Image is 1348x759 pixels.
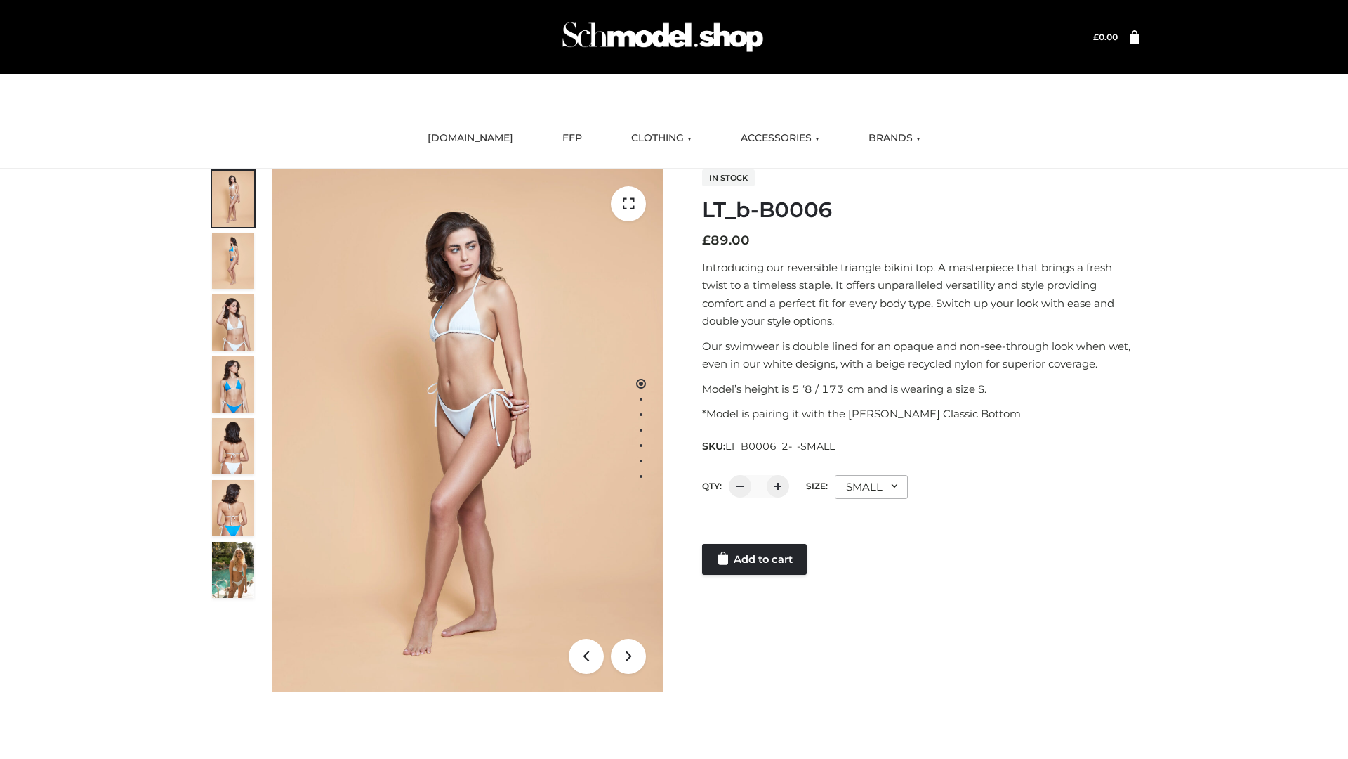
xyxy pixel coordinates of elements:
[1093,32,1118,42] bdi: 0.00
[702,380,1139,398] p: Model’s height is 5 ‘8 / 173 cm and is wearing a size S.
[702,438,836,455] span: SKU:
[702,233,711,248] span: £
[212,233,254,289] img: ArielClassicBikiniTop_CloudNine_AzureSky_OW114ECO_2-scaled.jpg
[702,544,807,575] a: Add to cart
[730,123,830,154] a: ACCESSORIES
[702,337,1139,373] p: Our swimwear is double lined for an opaque and non-see-through look when wet, even in our white d...
[212,542,254,598] img: Arieltop_CloudNine_AzureSky2.jpg
[212,294,254,351] img: ArielClassicBikiniTop_CloudNine_AzureSky_OW114ECO_3-scaled.jpg
[806,481,828,491] label: Size:
[725,440,835,453] span: LT_B0006_2-_-SMALL
[417,123,524,154] a: [DOMAIN_NAME]
[702,169,755,186] span: In stock
[212,171,254,227] img: ArielClassicBikiniTop_CloudNine_AzureSky_OW114ECO_1-scaled.jpg
[835,475,908,499] div: SMALL
[702,233,750,248] bdi: 89.00
[1093,32,1099,42] span: £
[702,197,1139,223] h1: LT_b-B0006
[557,9,768,65] img: Schmodel Admin 964
[621,123,702,154] a: CLOTHING
[212,480,254,536] img: ArielClassicBikiniTop_CloudNine_AzureSky_OW114ECO_8-scaled.jpg
[702,259,1139,330] p: Introducing our reversible triangle bikini top. A masterpiece that brings a fresh twist to a time...
[272,169,663,692] img: ArielClassicBikiniTop_CloudNine_AzureSky_OW114ECO_1
[212,356,254,413] img: ArielClassicBikiniTop_CloudNine_AzureSky_OW114ECO_4-scaled.jpg
[1093,32,1118,42] a: £0.00
[552,123,593,154] a: FFP
[702,481,722,491] label: QTY:
[212,418,254,474] img: ArielClassicBikiniTop_CloudNine_AzureSky_OW114ECO_7-scaled.jpg
[702,405,1139,423] p: *Model is pairing it with the [PERSON_NAME] Classic Bottom
[858,123,931,154] a: BRANDS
